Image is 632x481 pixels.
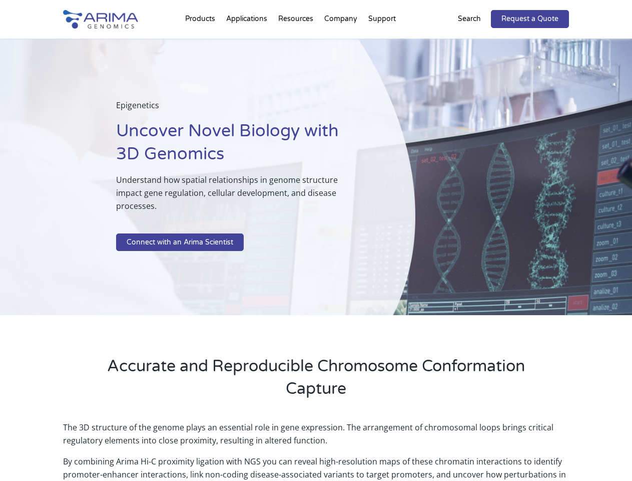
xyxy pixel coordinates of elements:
[116,120,365,173] h1: Uncover Novel Biology with 3D Genomics
[116,233,244,252] a: Connect with an Arima Scientist
[63,10,138,29] img: Arima-Genomics-logo
[116,173,365,220] p: Understand how spatial relationships in genome structure impact gene regulation, cellular develop...
[491,10,569,28] a: Request a Quote
[63,421,568,455] p: The 3D structure of the genome plays an essential role in gene expression. The arrangement of chr...
[116,99,365,120] p: Epigenetics
[458,13,481,26] p: Search
[103,355,528,408] h2: Accurate and Reproducible Chromosome Conformation Capture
